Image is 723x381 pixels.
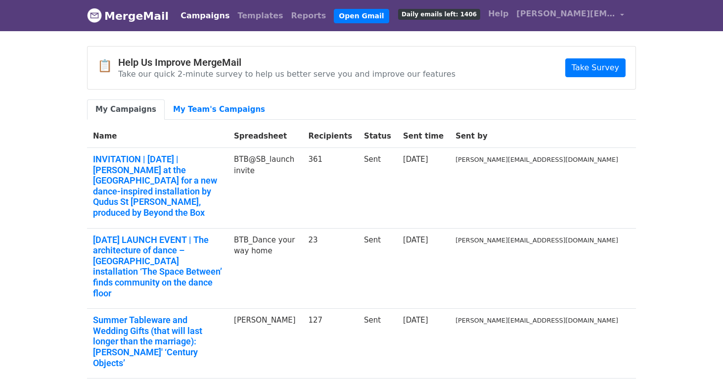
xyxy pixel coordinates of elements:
[302,148,358,229] td: 361
[565,58,626,77] a: Take Survey
[334,9,389,23] a: Open Gmail
[302,309,358,379] td: 127
[403,316,428,325] a: [DATE]
[228,148,302,229] td: BTB@SB_launch invite
[287,6,330,26] a: Reports
[512,4,628,27] a: [PERSON_NAME][EMAIL_ADDRESS][DOMAIN_NAME]
[358,228,397,309] td: Sent
[455,156,618,163] small: [PERSON_NAME][EMAIL_ADDRESS][DOMAIN_NAME]
[302,125,358,148] th: Recipients
[484,4,512,24] a: Help
[397,125,450,148] th: Sent time
[87,5,169,26] a: MergeMail
[93,235,222,299] a: [DATE] LAUNCH EVENT | The architecture of dance – [GEOGRAPHIC_DATA] installation ‘The Space Betwe...
[228,228,302,309] td: BTB_Dance your way home
[87,125,228,148] th: Name
[118,69,455,79] p: Take our quick 2-minute survey to help us better serve you and improve our features
[228,309,302,379] td: [PERSON_NAME]
[177,6,233,26] a: Campaigns
[394,4,484,24] a: Daily emails left: 1406
[87,99,165,120] a: My Campaigns
[87,8,102,23] img: MergeMail logo
[455,237,618,244] small: [PERSON_NAME][EMAIL_ADDRESS][DOMAIN_NAME]
[118,56,455,68] h4: Help Us Improve MergeMail
[358,125,397,148] th: Status
[403,155,428,164] a: [DATE]
[302,228,358,309] td: 23
[358,309,397,379] td: Sent
[97,59,118,73] span: 📋
[93,154,222,218] a: INVITATION | [DATE] | [PERSON_NAME] at the [GEOGRAPHIC_DATA] for a new dance-inspired installatio...
[450,125,624,148] th: Sent by
[516,8,615,20] span: [PERSON_NAME][EMAIL_ADDRESS][DOMAIN_NAME]
[398,9,480,20] span: Daily emails left: 1406
[228,125,302,148] th: Spreadsheet
[165,99,273,120] a: My Team's Campaigns
[403,236,428,244] a: [DATE]
[93,315,222,368] a: Summer Tableware and Wedding Gifts (that will last longer than the marriage): [PERSON_NAME]' ‘Cen...
[358,148,397,229] td: Sent
[455,317,618,324] small: [PERSON_NAME][EMAIL_ADDRESS][DOMAIN_NAME]
[233,6,287,26] a: Templates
